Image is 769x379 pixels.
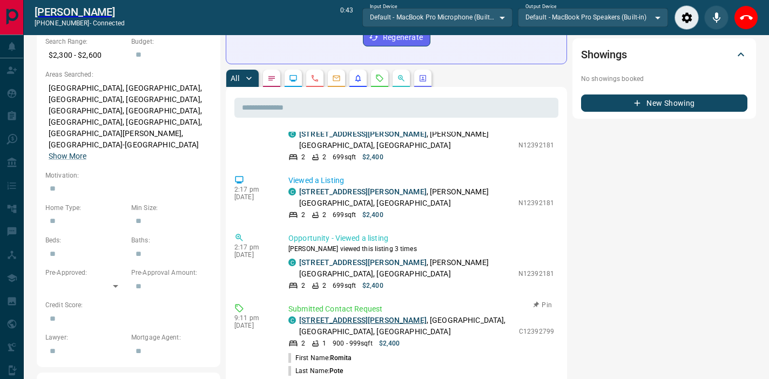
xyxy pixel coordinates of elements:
div: Mute [704,5,728,30]
p: Viewed a Listing [288,175,554,186]
div: End Call [734,5,758,30]
p: 2 [301,152,305,162]
p: 2:17 pm [234,186,272,193]
p: [DATE] [234,322,272,329]
p: 2:17 pm [234,243,272,251]
p: Motivation: [45,171,212,180]
svg: Opportunities [397,74,406,83]
label: Input Device [370,3,397,10]
p: , [PERSON_NAME][GEOGRAPHIC_DATA], [GEOGRAPHIC_DATA] [299,257,513,280]
p: 2 [322,210,326,220]
p: 2 [301,210,305,220]
svg: Requests [375,74,384,83]
p: $2,400 [362,152,383,162]
p: Search Range: [45,37,126,46]
p: [DATE] [234,193,272,201]
p: Areas Searched: [45,70,212,79]
p: 9:11 pm [234,314,272,322]
p: Min Size: [131,203,212,213]
p: [DATE] [234,251,272,259]
p: Home Type: [45,203,126,213]
span: connected [93,19,125,27]
svg: Emails [332,74,341,83]
div: condos.ca [288,316,296,324]
p: Pre-Approved: [45,268,126,278]
span: Pote [329,367,343,375]
p: Baths: [131,235,212,245]
p: [GEOGRAPHIC_DATA], [GEOGRAPHIC_DATA], [GEOGRAPHIC_DATA], [GEOGRAPHIC_DATA], [GEOGRAPHIC_DATA], [G... [45,79,212,165]
button: New Showing [581,94,747,112]
p: Opportunity - Viewed a listing [288,233,554,244]
p: , [PERSON_NAME][GEOGRAPHIC_DATA], [GEOGRAPHIC_DATA] [299,186,513,209]
button: Regenerate [363,28,430,46]
p: 2 [301,281,305,290]
h2: Showings [581,46,627,63]
p: $2,400 [362,210,383,220]
p: N12392181 [518,140,554,150]
p: All [231,75,239,82]
p: 699 sqft [333,210,356,220]
a: [STREET_ADDRESS][PERSON_NAME] [299,258,427,267]
div: condos.ca [288,259,296,266]
span: Romita [330,354,351,362]
p: $2,300 - $2,600 [45,46,126,64]
a: [STREET_ADDRESS][PERSON_NAME] [299,187,427,196]
p: 2 [322,281,326,290]
p: , [PERSON_NAME][GEOGRAPHIC_DATA], [GEOGRAPHIC_DATA] [299,128,513,151]
p: 2 [322,152,326,162]
p: C12392799 [519,327,554,336]
svg: Listing Alerts [354,74,362,83]
div: Showings [581,42,747,67]
div: condos.ca [288,188,296,195]
a: [PERSON_NAME] [35,5,125,18]
p: Budget: [131,37,212,46]
p: No showings booked [581,74,747,84]
svg: Agent Actions [419,74,427,83]
p: $2,400 [379,339,400,348]
svg: Lead Browsing Activity [289,74,298,83]
div: Default - MacBook Pro Microphone (Built-in) [362,8,512,26]
p: 0:43 [340,5,353,30]
label: Output Device [525,3,556,10]
p: Beds: [45,235,126,245]
p: N12392181 [518,269,554,279]
a: [STREET_ADDRESS][PERSON_NAME] [299,130,427,138]
svg: Notes [267,74,276,83]
p: 699 sqft [333,152,356,162]
p: $2,400 [362,281,383,290]
p: N12392181 [518,198,554,208]
p: 900 - 999 sqft [333,339,372,348]
svg: Calls [311,74,319,83]
a: [STREET_ADDRESS][PERSON_NAME] [299,316,427,324]
p: [PERSON_NAME] viewed this listing 3 times [288,244,554,254]
p: , [GEOGRAPHIC_DATA], [GEOGRAPHIC_DATA], [GEOGRAPHIC_DATA] [299,315,514,337]
p: 1 [322,339,326,348]
p: Lawyer: [45,333,126,342]
button: Pin [527,300,558,310]
button: Show More [49,151,86,162]
p: 2 [301,339,305,348]
p: Last Name: [288,366,343,376]
p: 699 sqft [333,281,356,290]
p: Pre-Approval Amount: [131,268,212,278]
div: Default - MacBook Pro Speakers (Built-in) [518,8,668,26]
div: Audio Settings [674,5,699,30]
p: [PHONE_NUMBER] - [35,18,125,28]
p: Mortgage Agent: [131,333,212,342]
p: Credit Score: [45,300,212,310]
div: condos.ca [288,130,296,138]
p: First Name: [288,353,351,363]
p: Submitted Contact Request [288,303,554,315]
